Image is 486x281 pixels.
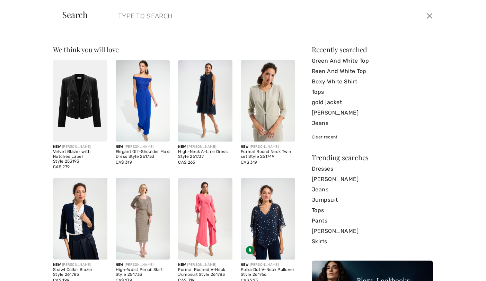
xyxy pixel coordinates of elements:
div: [PERSON_NAME] [178,144,232,149]
span: Search [62,10,88,19]
div: [PERSON_NAME] [53,262,107,268]
div: Trending searches [312,154,433,161]
div: Clear recent [312,134,433,140]
div: Formal Round Neck Twin set Style 261749 [241,149,295,159]
a: Tops [312,205,433,216]
div: [PERSON_NAME] [241,262,295,268]
div: [PERSON_NAME] [116,262,170,268]
a: Tops [312,87,433,97]
span: New [178,263,186,267]
div: [PERSON_NAME] [53,144,107,149]
img: High-Waist Pencil Skirt Style 254733. Midnight Blue [116,178,170,260]
span: CA$ 265 [178,160,195,165]
div: [PERSON_NAME] [116,144,170,149]
img: Formal Round Neck Twin set Style 261749. Champagne 171 [241,60,295,142]
div: High-Waist Pencil Skirt Style 254733 [116,268,170,277]
span: New [241,263,248,267]
div: Velvet Blazer with Notched Lapel Style 253193 [53,149,107,164]
span: CA$ 319 [241,160,257,165]
span: New [116,145,123,149]
span: CA$ 319 [116,160,132,165]
span: New [53,145,61,149]
button: Close [424,10,435,21]
div: Formal Ruched V-Neck Jumpsuit Style 261783 [178,268,232,277]
a: gold jacket [312,97,433,108]
a: Pants [312,216,433,226]
input: TYPE TO SEARCH [113,6,346,26]
a: Reen And White Top [312,66,433,76]
a: [PERSON_NAME] [312,108,433,118]
div: Elegant Off-Shoulder Maxi Dress Style 261733 [116,149,170,159]
a: Green And White Top [312,56,433,66]
a: [PERSON_NAME] [312,174,433,184]
div: Polka Dot V-Neck Pullover Style 261766 [241,268,295,277]
span: CA$ 279 [53,164,70,169]
div: [PERSON_NAME] [241,144,295,149]
img: Formal Ruched V-Neck Jumpsuit Style 261783. Paradise coral [178,178,232,260]
span: New [241,145,248,149]
img: High-Neck A-Line Dress Style 261737. Midnight Blue [178,60,232,142]
a: Jeans [312,184,433,195]
div: [PERSON_NAME] [178,262,232,268]
a: [PERSON_NAME] [312,226,433,236]
img: Polka Dot V-Neck Pullover Style 261766. Midnight Blue/Vanilla [241,178,295,260]
div: High-Neck A-Line Dress Style 261737 [178,149,232,159]
span: New [178,145,186,149]
img: Elegant Off-Shoulder Maxi Dress Style 261733. Royal Sapphire 163 [116,60,170,142]
div: Recently searched [312,46,433,53]
span: Chat [16,5,30,11]
a: Dresses [312,164,433,174]
span: New [116,263,123,267]
span: New [53,263,61,267]
a: Boxy White Shirt [312,76,433,87]
span: We think you will love [53,45,119,54]
a: Skirts [312,236,433,247]
img: Shawl Collar Blazer Style 261785. Midnight Blue [53,178,107,260]
a: Jeans [312,118,433,128]
img: Velvet Blazer with Notched Lapel Style 253193. Black [53,60,107,142]
img: Sustainable Fabric [246,246,254,254]
a: Jumpsuit [312,195,433,205]
div: Shawl Collar Blazer Style 261785 [53,268,107,277]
